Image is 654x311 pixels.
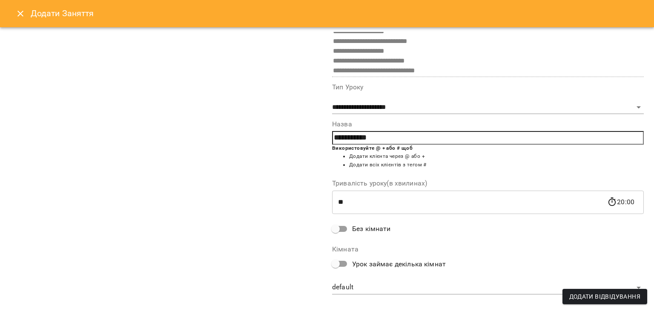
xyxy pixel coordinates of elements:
label: Кімната [332,246,644,253]
li: Додати всіх клієнтів з тегом # [349,161,644,169]
button: Close [10,3,31,24]
button: Додати Відвідування [562,289,647,304]
span: Додати Відвідування [569,291,640,302]
label: Назва [332,121,644,128]
li: Додати клієнта через @ або + [349,152,644,161]
div: default [332,281,644,294]
b: Використовуйте @ + або # щоб [332,145,413,151]
label: Тривалість уроку(в хвилинах) [332,180,644,187]
h6: Додати Заняття [31,7,644,20]
span: Урок займає декілька кімнат [352,259,446,269]
span: Без кімнати [352,224,391,234]
label: Тип Уроку [332,84,644,91]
